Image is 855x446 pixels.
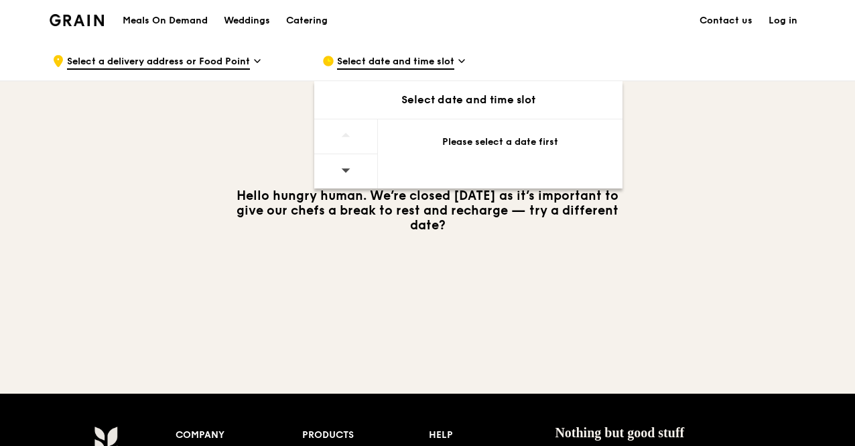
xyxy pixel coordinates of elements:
[761,1,805,41] a: Log in
[429,426,555,445] div: Help
[337,55,454,70] span: Select date and time slot
[394,135,606,149] div: Please select a date first
[224,1,270,41] div: Weddings
[302,426,429,445] div: Products
[278,1,336,41] a: Catering
[226,188,629,233] h3: Hello hungry human. We’re closed [DATE] as it’s important to give our chefs a break to rest and r...
[286,1,328,41] div: Catering
[67,55,250,70] span: Select a delivery address or Food Point
[123,14,208,27] h1: Meals On Demand
[50,14,104,26] img: Grain
[176,426,302,445] div: Company
[314,92,622,108] div: Select date and time slot
[555,425,684,440] span: Nothing but good stuff
[216,1,278,41] a: Weddings
[692,1,761,41] a: Contact us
